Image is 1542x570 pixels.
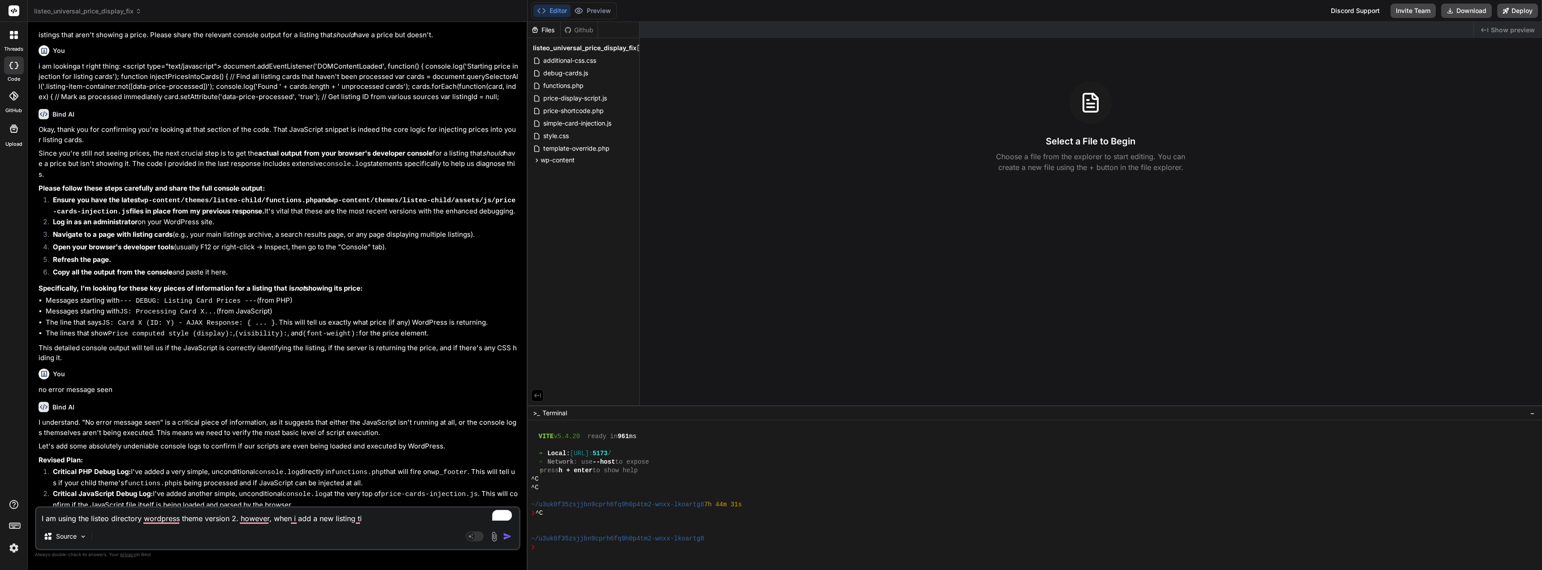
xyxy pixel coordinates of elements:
h6: Bind AI [52,403,74,412]
em: not [295,284,305,292]
img: icon [503,532,512,541]
p: By carefully examining these console logs and network responses, we should be able to pinpoint ex... [39,20,519,40]
img: settings [6,540,22,556]
span: template-override.php [542,143,611,154]
span: listeo_universal_price_display_fix [34,7,142,16]
strong: Copy all the output from the console [53,268,173,276]
div: Files [528,26,560,35]
span: ➜ [539,466,540,475]
h6: Bind AI [52,110,74,119]
span: ^C [535,509,543,518]
li: The lines that show , , and for the price element. [46,328,519,339]
button: Deploy [1497,4,1538,18]
span: 7h 44m 31s [704,500,742,509]
code: (font-weight): [303,330,359,338]
span: additional-css.css [542,55,597,66]
p: i am lookinga t right thing: <script type="text/javascript"> document.addEventListener('DOMConten... [39,61,519,102]
li: on your WordPress site. [46,217,519,230]
code: console.log [255,469,299,476]
span: simple-card-injection.js [542,118,612,129]
span: h + enter [559,466,593,475]
label: code [8,75,20,83]
span: ~/u3uk0f35zsjjbn9cprh6fq9h0p4tm2-wnxx-lkoartg8 [531,535,704,543]
strong: Log in as an administrator [53,218,138,226]
span: VITE [539,432,554,441]
span: : use [574,458,593,466]
p: Let's add some absolutely undeniable console logs to confirm if our scripts are even being loaded... [39,441,519,452]
img: Pick Models [79,533,87,540]
code: (visibility): [235,330,287,338]
h6: You [53,46,65,55]
li: I've added a very simple, unconditional directly in that will fire on . This will tell us if your... [46,467,519,489]
code: Price computed style (display): [108,330,233,338]
p: Since you're still not seeing prices, the next crucial step is to get the for a listing that have... [39,148,519,180]
span: Terminal [542,409,567,418]
h3: Select a File to Begin [1046,135,1135,148]
span: ~/u3uk0f35zsjjbn9cprh6fq9h0p4tm2-wnxx-lkoartg8 [531,500,704,509]
code: console.log [282,491,327,498]
code: price-cards-injection.js [381,491,478,498]
strong: actual output from your browser's developer console [258,149,433,157]
strong: Refresh the page. [53,255,111,264]
h6: You [53,370,65,379]
span: / [608,449,611,458]
code: wp_footer [431,469,468,476]
li: Messages starting with (from JavaScript) [46,306,519,318]
textarea: To enrich screen reader interactions, please activate Accessibility in Grammarly extension settings [36,508,519,524]
button: Invite Team [1390,4,1436,18]
span: ^C [531,475,539,483]
p: Source [56,532,77,541]
span: : [566,449,570,458]
span: ❯ [531,509,536,518]
span: − [1530,409,1535,418]
code: --- DEBUG: Listing Card Prices --- [120,297,257,305]
button: Preview [571,4,615,17]
span: ➜ [539,449,540,458]
li: I've added another simple, unconditional at the very top of . This will confirm if the JavaScript... [46,489,519,510]
span: ❯ [531,543,536,552]
li: and paste it here. [46,267,519,280]
label: threads [4,45,23,53]
li: (usually F12 or right-click -> Inspect, then go to the "Console" tab). [46,242,519,255]
div: Github [561,26,598,35]
p: Choose a file from the explorer to start editing. You can create a new file using the + button in... [990,151,1191,173]
span: [URL]: [570,449,593,458]
em: should [333,30,354,39]
span: ms [629,432,637,441]
p: no error message seen [39,385,519,395]
li: The line that says . This will tell us exactly what price (if any) WordPress is returning. [46,318,519,329]
span: ready in [588,432,618,441]
span: 961 [618,432,629,441]
span: privacy [120,552,136,557]
span: Show preview [1491,26,1535,35]
strong: Navigate to a page with listing cards [53,230,173,239]
code: console.log [323,161,367,168]
code: wp-content/themes/listeo-child/functions.php [140,197,318,205]
span: press [540,466,559,475]
strong: Open your browser's developer tools [53,243,174,251]
p: Always double-check its answers. Your in Bind [35,550,520,559]
span: style.css [542,131,570,141]
span: to show help [593,466,638,475]
code: functions.php [331,469,384,476]
p: I understand. "No error message seen" is a critical piece of information, as it suggests that eit... [39,418,519,438]
li: It's vital that these are the most recent versions with the enhanced debugging. [46,195,519,217]
em: should [482,149,504,157]
strong: Ensure you have the latest and files in place from my previous response. [53,196,515,215]
span: Local [547,449,566,458]
code: functions.php [124,480,177,487]
span: >_ [533,409,540,418]
div: Discord Support [1325,4,1385,18]
button: − [1528,406,1537,420]
p: This detailed console output will tell us if the JavaScript is correctly identifying the listing,... [39,343,519,363]
label: GitHub [5,107,22,114]
p: Okay, thank you for confirming you're looking at that section of the code. That JavaScript snippe... [39,125,519,145]
span: price-shortcode.php [542,105,605,116]
strong: Revised Plan: [39,456,83,464]
li: Messages starting with (from PHP) [46,296,519,307]
button: Download [1441,4,1492,18]
span: wp-content [541,156,575,165]
label: Upload [5,140,22,148]
span: debug-cards.js [542,68,589,78]
span: Network [547,458,574,466]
